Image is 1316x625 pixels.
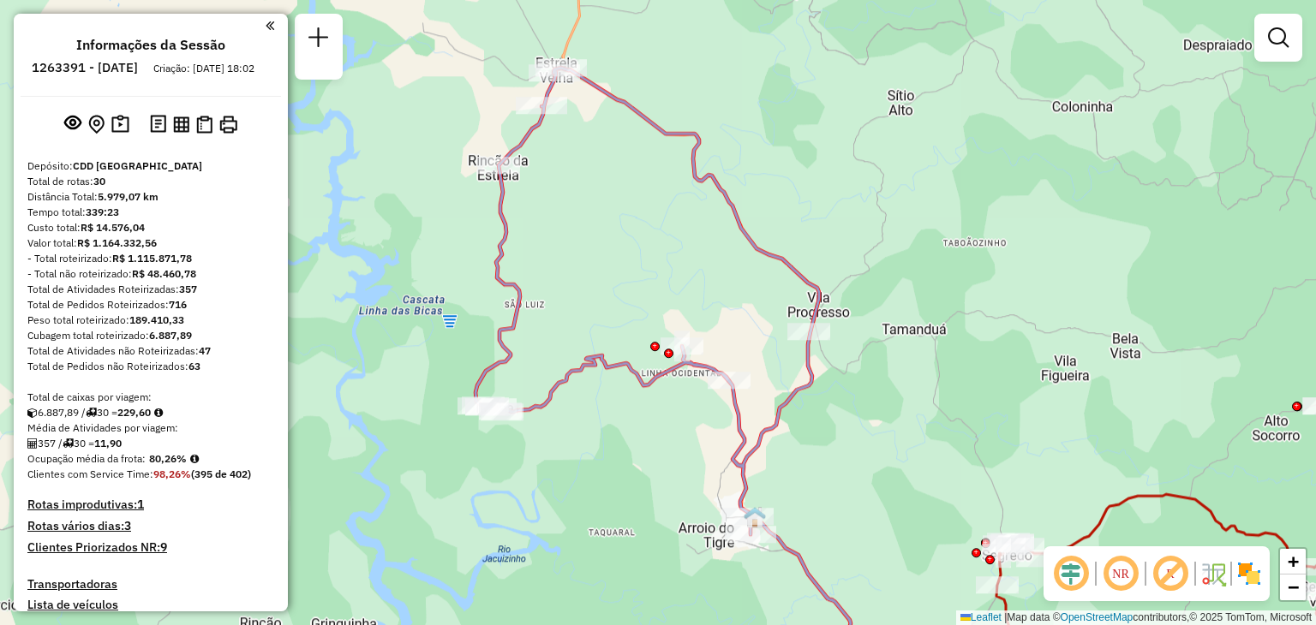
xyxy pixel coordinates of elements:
em: Média calculada utilizando a maior ocupação (%Peso ou %Cubagem) de cada rota da sessão. Rotas cro... [190,454,199,464]
div: Atividade não roteirizada - OSEIAS RAMaO [1016,550,1059,567]
button: Visualizar Romaneio [193,112,216,137]
div: Total de caixas por viagem: [27,390,274,405]
a: OpenStreetMap [1061,611,1134,623]
h4: Rotas vários dias: [27,519,274,533]
button: Exibir sessão original [61,110,85,138]
img: Arroio do Tigre [744,506,766,528]
strong: R$ 48.460,78 [132,267,196,280]
div: Custo total: [27,220,274,235]
span: Clientes com Service Time: [27,467,153,480]
strong: R$ 1.115.871,78 [112,252,192,265]
strong: 98,26% [153,467,191,480]
strong: 63 [188,360,200,372]
a: Clique aqui para minimizar o painel [266,15,274,35]
div: Distância Total: [27,189,274,205]
a: Nova sessão e pesquisa [302,21,336,59]
span: Ocultar deslocamento [1050,553,1092,594]
div: - Total roteirizado: [27,251,274,266]
a: Zoom in [1280,549,1306,574]
span: | [1004,611,1007,623]
strong: 9 [160,539,167,555]
button: Centralizar mapa no depósito ou ponto de apoio [85,111,108,138]
strong: 189.410,33 [129,313,184,326]
div: Criação: [DATE] 18:02 [147,61,261,76]
strong: 339:23 [86,205,119,218]
strong: R$ 1.164.332,56 [77,236,157,249]
strong: 6.887,89 [149,329,192,342]
h4: Clientes Priorizados NR: [27,540,274,555]
div: 6.887,89 / 30 = [27,405,274,420]
img: Exibir/Ocultar setores [1235,560,1263,587]
div: Cubagem total roteirizado: [27,328,274,343]
button: Imprimir Rotas [216,112,241,137]
strong: 1 [137,497,144,512]
strong: 357 [179,283,197,295]
div: Map data © contributors,© 2025 TomTom, Microsoft [956,610,1316,625]
div: Peso total roteirizado: [27,312,274,328]
strong: 30 [93,175,105,187]
strong: 11,90 [94,437,122,449]
h4: Rotas improdutivas: [27,497,274,512]
div: Média de Atividades por viagem: [27,420,274,436]
div: Total de Pedidos não Roteirizados: [27,359,274,374]
button: Painel de Sugestão [108,111,133,138]
div: Total de Atividades Roteirizadas: [27,282,274,297]
i: Total de rotas [86,408,97,418]
h4: Transportadoras [27,577,274,592]
span: Ocultar NR [1100,553,1141,594]
button: Visualizar relatório de Roteirização [170,112,193,135]
div: Valor total: [27,235,274,251]
strong: 3 [124,518,131,533]
span: + [1288,551,1299,572]
h6: 1263391 - [DATE] [32,60,138,75]
span: Exibir rótulo [1150,553,1191,594]
div: Total de Atividades não Roteirizadas: [27,343,274,359]
button: Logs desbloquear sessão [147,111,170,138]
h4: Informações da Sessão [76,37,225,53]
div: Depósito: [27,158,274,174]
i: Meta Caixas/viagem: 227,95 Diferença: 1,65 [154,408,163,418]
div: Total de rotas: [27,174,274,189]
i: Cubagem total roteirizado [27,408,38,418]
a: Exibir filtros [1261,21,1295,55]
strong: 47 [199,344,211,357]
strong: R$ 14.576,04 [81,221,145,234]
h4: Lista de veículos [27,598,274,612]
strong: (395 de 402) [191,467,251,480]
span: − [1288,576,1299,598]
div: - Total não roteirizado: [27,266,274,282]
img: Fluxo de ruas [1199,560,1227,587]
div: Tempo total: [27,205,274,220]
span: Ocupação média da frota: [27,452,146,465]
strong: 229,60 [117,406,151,419]
strong: CDD [GEOGRAPHIC_DATA] [73,159,202,172]
i: Total de Atividades [27,438,38,449]
strong: 80,26% [149,452,187,465]
div: 357 / 30 = [27,436,274,451]
div: Total de Pedidos Roteirizados: [27,297,274,312]
a: Zoom out [1280,574,1306,600]
i: Total de rotas [63,438,74,449]
strong: 5.979,07 km [98,190,159,203]
strong: 716 [169,298,187,311]
a: Leaflet [960,611,1002,623]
